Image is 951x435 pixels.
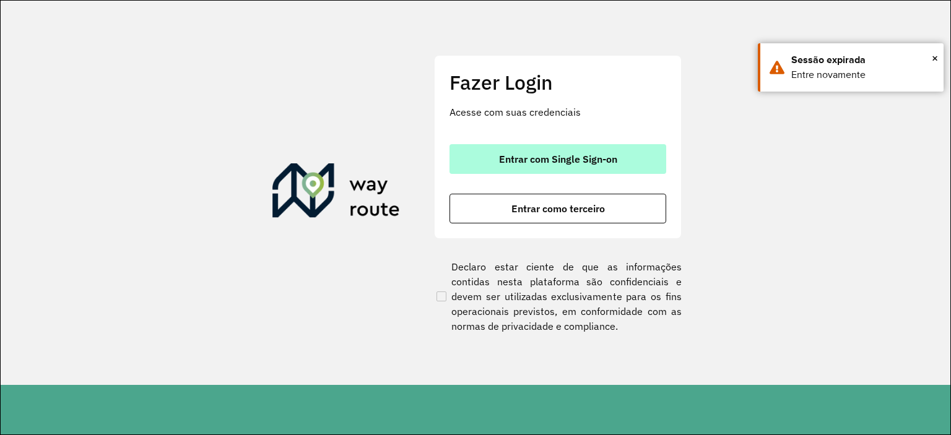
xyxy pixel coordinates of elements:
span: Entrar com Single Sign-on [499,154,617,164]
span: Entrar como terceiro [511,204,605,213]
div: Entre novamente [791,67,934,82]
span: × [932,49,938,67]
img: Roteirizador AmbevTech [272,163,400,223]
button: button [449,194,666,223]
button: button [449,144,666,174]
button: Close [932,49,938,67]
h2: Fazer Login [449,71,666,94]
p: Acesse com suas credenciais [449,105,666,119]
div: Sessão expirada [791,53,934,67]
label: Declaro estar ciente de que as informações contidas nesta plataforma são confidenciais e devem se... [434,259,682,334]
